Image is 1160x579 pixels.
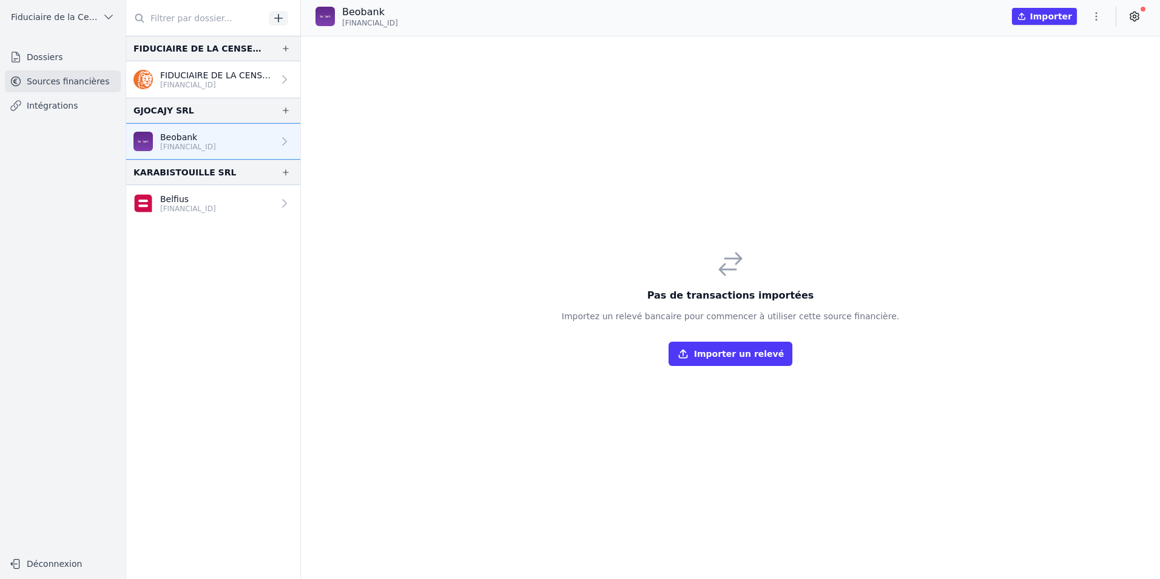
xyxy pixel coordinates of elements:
[160,193,216,205] p: Belfius
[126,61,300,98] a: FIDUCIAIRE DE LA CENSE SPRL [FINANCIAL_ID]
[133,194,153,213] img: belfius-1.png
[5,95,121,117] a: Intégrations
[1012,8,1077,25] button: Importer
[562,288,899,303] h3: Pas de transactions importées
[160,131,216,143] p: Beobank
[160,142,216,152] p: [FINANCIAL_ID]
[11,11,98,23] span: Fiduciaire de la Cense & Associés
[5,7,121,27] button: Fiduciaire de la Cense & Associés
[342,5,398,19] p: Beobank
[160,69,274,81] p: FIDUCIAIRE DE LA CENSE SPRL
[133,103,194,118] div: GJOCAJY SRL
[5,70,121,92] a: Sources financières
[133,132,153,151] img: BEOBANK_CTBKBEBX.png
[5,554,121,574] button: Déconnexion
[342,18,398,28] span: [FINANCIAL_ID]
[160,80,274,90] p: [FINANCIAL_ID]
[669,342,792,366] button: Importer un relevé
[126,185,300,222] a: Belfius [FINANCIAL_ID]
[133,41,261,56] div: FIDUCIAIRE DE LA CENSE SPRL
[133,165,236,180] div: KARABISTOUILLE SRL
[160,204,216,214] p: [FINANCIAL_ID]
[315,7,335,26] img: BEOBANK_CTBKBEBX.png
[562,310,899,322] p: Importez un relevé bancaire pour commencer à utiliser cette source financière.
[5,46,121,68] a: Dossiers
[126,123,300,160] a: Beobank [FINANCIAL_ID]
[126,7,265,29] input: Filtrer par dossier...
[133,70,153,89] img: ing.png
